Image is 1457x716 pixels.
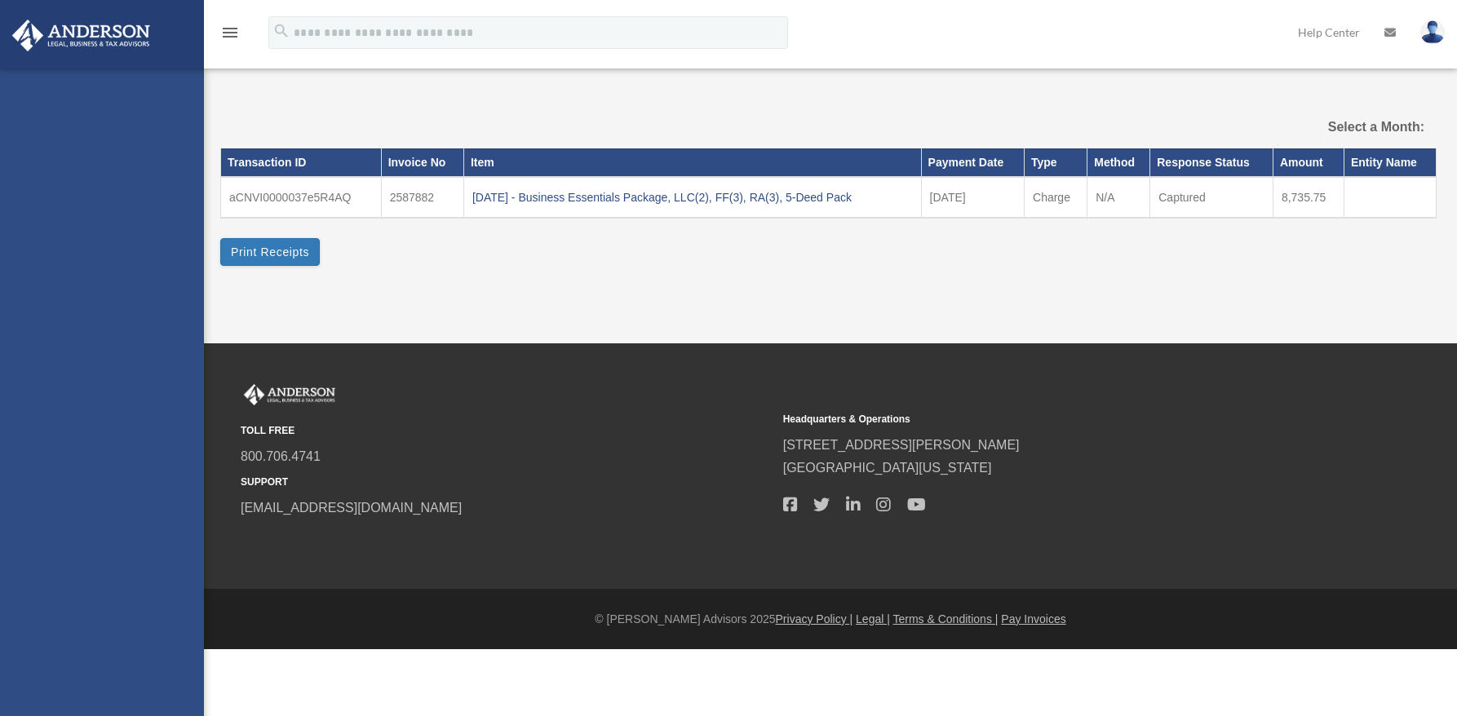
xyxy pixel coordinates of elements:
td: 2587882 [381,177,463,218]
th: Type [1025,148,1087,176]
i: search [272,22,290,40]
th: Method [1087,148,1150,176]
td: aCNVI0000037e5R4AQ [221,177,382,218]
img: Anderson Advisors Platinum Portal [241,384,339,405]
small: TOLL FREE [241,422,772,440]
a: menu [220,29,240,42]
a: Terms & Conditions | [893,612,999,625]
th: Invoice No [381,148,463,176]
a: [GEOGRAPHIC_DATA][US_STATE] [783,461,992,475]
small: SUPPORT [241,474,772,491]
th: Payment Date [921,148,1024,176]
td: 8,735.75 [1273,177,1344,218]
td: [DATE] [921,177,1024,218]
td: Captured [1150,177,1273,218]
div: [DATE] - Business Essentials Package, LLC(2), FF(3), RA(3), 5-Deed Pack [472,186,913,209]
div: © [PERSON_NAME] Advisors 2025 [204,609,1457,630]
a: 800.706.4741 [241,449,321,463]
td: N/A [1087,177,1150,218]
th: Transaction ID [221,148,382,176]
td: Charge [1025,177,1087,218]
img: User Pic [1420,20,1445,44]
a: Pay Invoices [1001,612,1065,625]
small: Headquarters & Operations [783,411,1314,428]
th: Entity Name [1344,148,1436,176]
a: [EMAIL_ADDRESS][DOMAIN_NAME] [241,501,462,515]
th: Amount [1273,148,1344,176]
a: [STREET_ADDRESS][PERSON_NAME] [783,438,1020,452]
i: menu [220,23,240,42]
a: Privacy Policy | [776,612,853,625]
a: Legal | [856,612,890,625]
img: Anderson Advisors Platinum Portal [7,20,155,51]
th: Response Status [1150,148,1273,176]
th: Item [463,148,921,176]
label: Select a Month: [1247,116,1425,139]
button: Print Receipts [220,238,320,266]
